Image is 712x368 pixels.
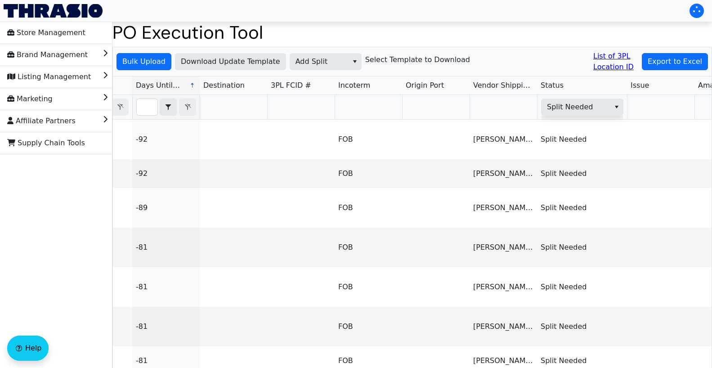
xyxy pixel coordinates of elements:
[338,80,370,91] span: Incoterm
[537,159,627,188] td: Split Needed
[537,120,627,159] td: Split Needed
[365,55,470,64] h6: Select Template to Download
[335,307,402,346] td: FOB
[610,99,623,115] button: select
[203,80,245,91] span: Destination
[160,99,177,116] span: Choose Operator
[537,307,627,346] td: Split Needed
[7,336,49,361] button: Help floatingactionbutton
[160,99,176,115] button: select
[335,228,402,267] td: FOB
[4,4,103,18] img: Thrasio Logo
[132,159,200,188] td: -92
[7,114,76,128] span: Affiliate Partners
[25,343,41,354] span: Help
[470,307,537,346] td: [PERSON_NAME] Changzhou [PERSON_NAME] Cable Co, Ltd. [STREET_ADDRESS][PERSON_NAME]
[547,102,603,112] span: Split Needed
[132,267,200,307] td: -81
[648,56,702,67] span: Export to Excel
[132,95,200,120] th: Filter
[7,70,91,84] span: Listing Management
[631,80,649,91] span: Issue
[537,188,627,228] td: Split Needed
[271,80,311,91] span: 3PL FCID #
[348,54,361,70] button: select
[112,22,712,43] h1: PO Execution Tool
[470,120,537,159] td: [PERSON_NAME] Changzhou [PERSON_NAME] Cable Co, Ltd. [STREET_ADDRESS][PERSON_NAME]
[7,136,85,150] span: Supply Chain Tools
[470,228,537,267] td: [PERSON_NAME] Changzhou [PERSON_NAME] Cable Co, Ltd. [STREET_ADDRESS][PERSON_NAME]
[132,228,200,267] td: -81
[541,80,564,91] span: Status
[122,56,166,67] span: Bulk Upload
[335,120,402,159] td: FOB
[473,80,533,91] span: Vendor Shipping Address
[7,26,85,40] span: Store Management
[296,56,343,67] span: Add Split
[335,188,402,228] td: FOB
[406,80,444,91] span: Origin Port
[132,307,200,346] td: -81
[137,99,157,115] input: Filter
[7,48,88,62] span: Brand Management
[132,120,200,159] td: -92
[181,56,280,67] span: Download Update Template
[470,159,537,188] td: [PERSON_NAME] Changzhou [PERSON_NAME] Cable Co, Ltd. [STREET_ADDRESS][PERSON_NAME]
[537,228,627,267] td: Split Needed
[7,92,53,106] span: Marketing
[175,53,286,70] button: Download Update Template
[470,267,537,307] td: [PERSON_NAME] Changzhou [PERSON_NAME] Cable Co, Ltd. [STREET_ADDRESS][PERSON_NAME]
[116,53,171,70] button: Bulk Upload
[335,159,402,188] td: FOB
[470,188,537,228] td: [PERSON_NAME] Changzhou [PERSON_NAME] Cable Co, Ltd. [STREET_ADDRESS][PERSON_NAME]
[136,80,182,91] span: Days Until ERD
[335,267,402,307] td: FOB
[132,188,200,228] td: -89
[593,51,638,72] a: List of 3PL Location ID
[537,95,627,120] th: Filter
[642,53,708,70] button: Export to Excel
[537,267,627,307] td: Split Needed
